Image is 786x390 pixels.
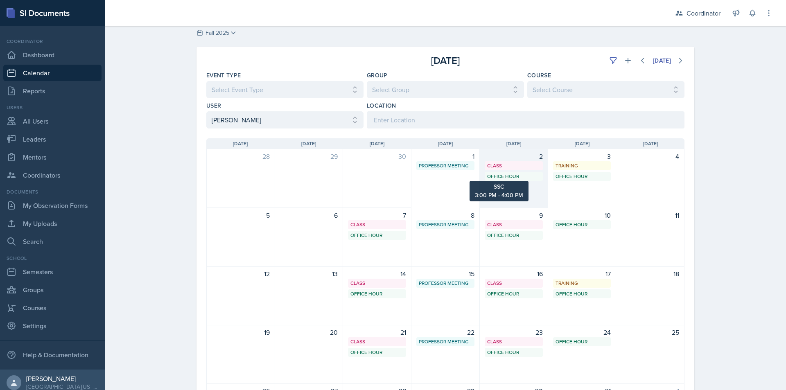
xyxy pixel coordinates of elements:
[350,280,404,287] div: Class
[3,264,102,280] a: Semesters
[419,280,472,287] div: Professor Meeting
[366,53,525,68] div: [DATE]
[621,151,679,161] div: 4
[350,338,404,345] div: Class
[621,210,679,220] div: 11
[487,349,540,356] div: Office Hour
[350,221,404,228] div: Class
[350,349,404,356] div: Office Hour
[206,29,229,37] span: Fall 2025
[416,210,474,220] div: 8
[3,282,102,298] a: Groups
[487,162,540,169] div: Class
[280,327,338,337] div: 20
[621,269,679,279] div: 18
[233,140,248,147] span: [DATE]
[348,269,406,279] div: 14
[687,8,720,18] div: Coordinator
[301,140,316,147] span: [DATE]
[367,111,684,128] input: Enter Location
[556,221,609,228] div: Office Hour
[553,210,611,220] div: 10
[485,327,543,337] div: 23
[212,151,270,161] div: 28
[416,151,474,161] div: 1
[527,71,551,79] label: Course
[3,38,102,45] div: Coordinator
[3,347,102,363] div: Help & Documentation
[419,338,472,345] div: Professor Meeting
[556,290,609,298] div: Office Hour
[556,173,609,180] div: Office Hour
[485,151,543,161] div: 2
[487,280,540,287] div: Class
[212,269,270,279] div: 12
[370,140,384,147] span: [DATE]
[416,269,474,279] div: 15
[280,269,338,279] div: 13
[485,269,543,279] div: 16
[653,57,671,64] div: [DATE]
[556,162,609,169] div: Training
[280,151,338,161] div: 29
[3,197,102,214] a: My Observation Forms
[485,210,543,220] div: 9
[3,300,102,316] a: Courses
[367,71,388,79] label: Group
[556,280,609,287] div: Training
[487,221,540,228] div: Class
[3,47,102,63] a: Dashboard
[575,140,589,147] span: [DATE]
[348,210,406,220] div: 7
[3,255,102,262] div: School
[3,318,102,334] a: Settings
[212,210,270,220] div: 5
[367,101,396,110] label: Location
[3,149,102,165] a: Mentors
[350,290,404,298] div: Office Hour
[506,140,521,147] span: [DATE]
[556,338,609,345] div: Office Hour
[419,162,472,169] div: Professor Meeting
[648,54,676,68] button: [DATE]
[3,83,102,99] a: Reports
[553,327,611,337] div: 24
[206,71,241,79] label: Event Type
[3,104,102,111] div: Users
[487,173,540,180] div: Office Hour
[212,327,270,337] div: 19
[487,338,540,345] div: Class
[3,188,102,196] div: Documents
[487,290,540,298] div: Office Hour
[416,327,474,337] div: 22
[3,113,102,129] a: All Users
[3,167,102,183] a: Coordinators
[419,221,472,228] div: Professor Meeting
[3,233,102,250] a: Search
[350,232,404,239] div: Office Hour
[26,374,98,383] div: [PERSON_NAME]
[438,140,453,147] span: [DATE]
[206,101,221,110] label: User
[348,327,406,337] div: 21
[280,210,338,220] div: 6
[3,65,102,81] a: Calendar
[487,232,540,239] div: Office Hour
[553,269,611,279] div: 17
[3,131,102,147] a: Leaders
[3,215,102,232] a: My Uploads
[621,327,679,337] div: 25
[348,151,406,161] div: 30
[553,151,611,161] div: 3
[643,140,658,147] span: [DATE]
